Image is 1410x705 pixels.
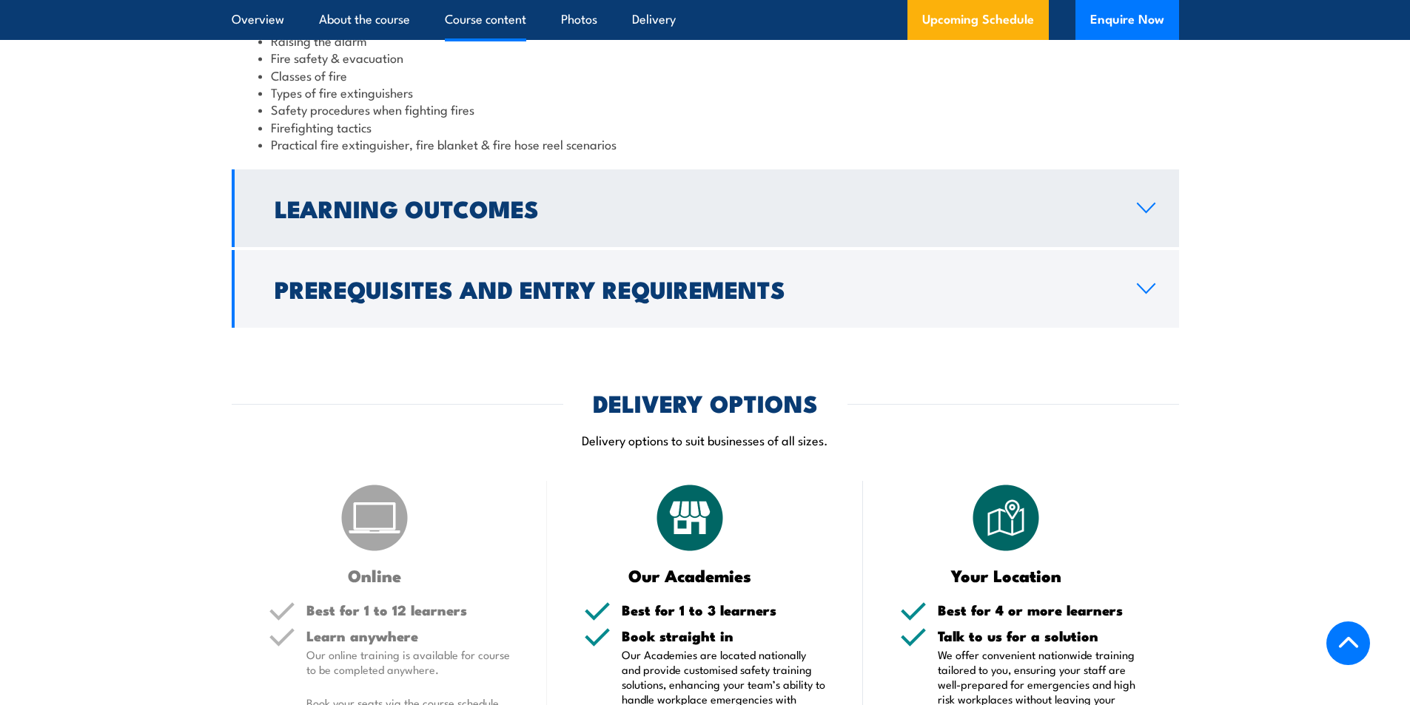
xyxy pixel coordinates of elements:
[275,278,1113,299] h2: Prerequisites and Entry Requirements
[306,647,511,677] p: Our online training is available for course to be completed anywhere.
[232,169,1179,247] a: Learning Outcomes
[258,32,1152,49] li: Raising the alarm
[258,49,1152,66] li: Fire safety & evacuation
[275,198,1113,218] h2: Learning Outcomes
[593,392,818,413] h2: DELIVERY OPTIONS
[269,567,481,584] h3: Online
[258,118,1152,135] li: Firefighting tactics
[622,629,826,643] h5: Book straight in
[306,629,511,643] h5: Learn anywhere
[258,135,1152,152] li: Practical fire extinguisher, fire blanket & fire hose reel scenarios
[938,603,1142,617] h5: Best for 4 or more learners
[258,84,1152,101] li: Types of fire extinguishers
[622,603,826,617] h5: Best for 1 to 3 learners
[232,250,1179,328] a: Prerequisites and Entry Requirements
[938,629,1142,643] h5: Talk to us for a solution
[258,67,1152,84] li: Classes of fire
[232,431,1179,448] p: Delivery options to suit businesses of all sizes.
[584,567,796,584] h3: Our Academies
[306,603,511,617] h5: Best for 1 to 12 learners
[258,101,1152,118] li: Safety procedures when fighting fires
[900,567,1112,584] h3: Your Location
